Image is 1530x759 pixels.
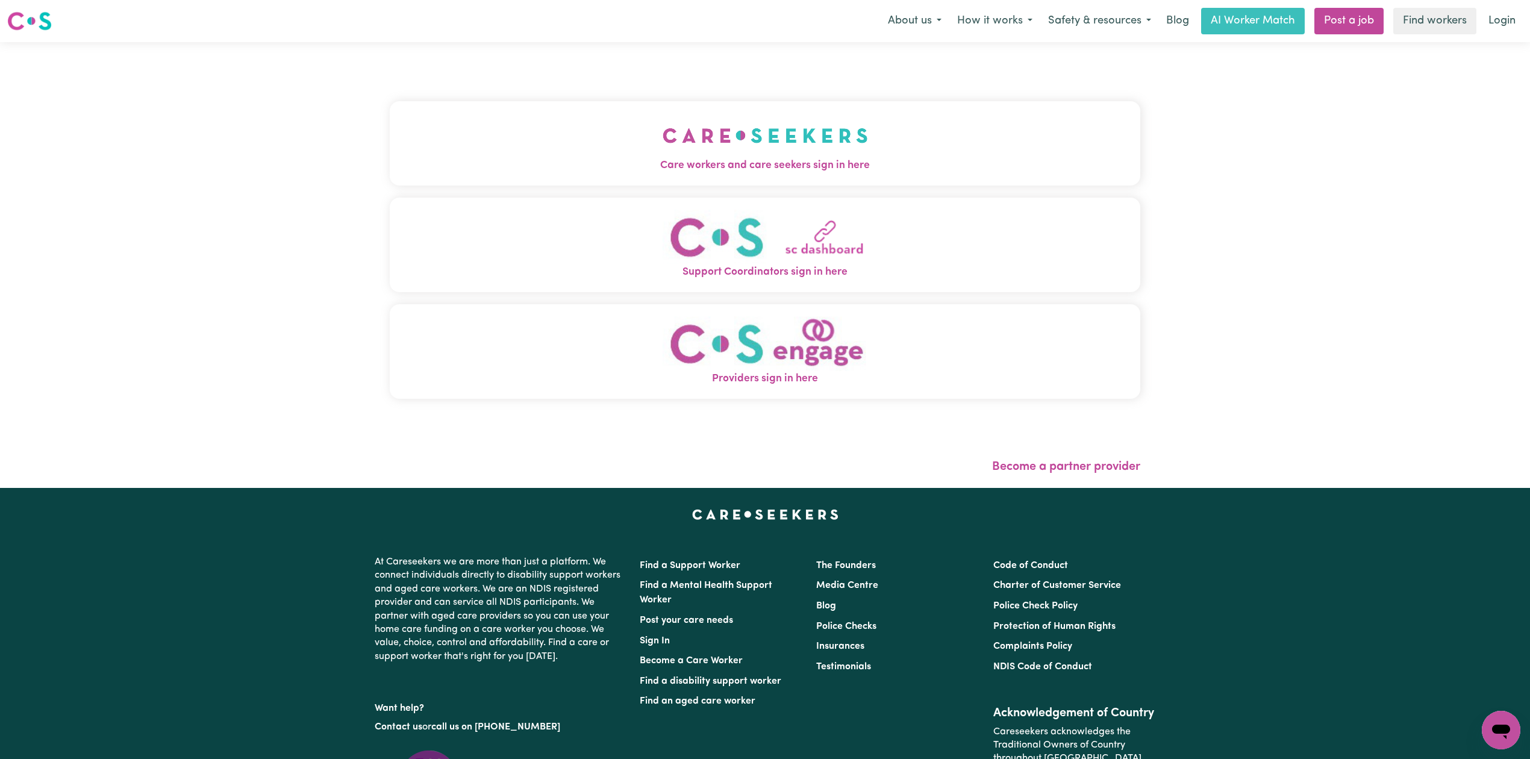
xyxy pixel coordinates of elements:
a: Code of Conduct [993,561,1068,570]
a: Police Check Policy [993,601,1078,611]
a: NDIS Code of Conduct [993,662,1092,672]
a: Find a Mental Health Support Worker [640,581,772,605]
button: Providers sign in here [390,304,1140,399]
p: At Careseekers we are more than just a platform. We connect individuals directly to disability su... [375,551,625,668]
a: Sign In [640,636,670,646]
a: Insurances [816,642,864,651]
button: Care workers and care seekers sign in here [390,101,1140,186]
a: Find workers [1393,8,1476,34]
a: The Founders [816,561,876,570]
span: Care workers and care seekers sign in here [390,158,1140,173]
a: Charter of Customer Service [993,581,1121,590]
a: Police Checks [816,622,876,631]
a: Find a disability support worker [640,676,781,686]
a: Blog [816,601,836,611]
a: Testimonials [816,662,871,672]
span: Providers sign in here [390,371,1140,387]
a: Become a Care Worker [640,656,743,666]
p: or [375,716,625,739]
a: call us on [PHONE_NUMBER] [431,722,560,732]
a: Find a Support Worker [640,561,740,570]
p: Want help? [375,697,625,715]
button: Safety & resources [1040,8,1159,34]
span: Support Coordinators sign in here [390,264,1140,280]
a: Contact us [375,722,422,732]
a: Login [1481,8,1523,34]
a: Find an aged care worker [640,696,755,706]
a: Post your care needs [640,616,733,625]
a: Careseekers logo [7,7,52,35]
a: Post a job [1314,8,1384,34]
a: Complaints Policy [993,642,1072,651]
h2: Acknowledgement of Country [993,706,1155,720]
button: How it works [949,8,1040,34]
iframe: Button to launch messaging window [1482,711,1520,749]
button: Support Coordinators sign in here [390,198,1140,292]
a: Careseekers home page [692,510,838,519]
a: Protection of Human Rights [993,622,1116,631]
a: Media Centre [816,581,878,590]
a: Become a partner provider [992,461,1140,473]
img: Careseekers logo [7,10,52,32]
a: Blog [1159,8,1196,34]
a: AI Worker Match [1201,8,1305,34]
button: About us [880,8,949,34]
